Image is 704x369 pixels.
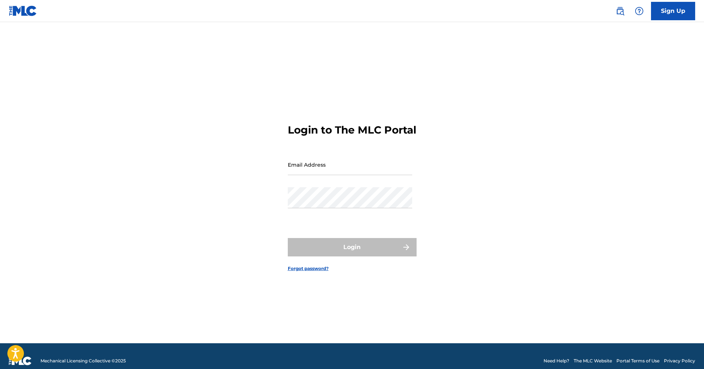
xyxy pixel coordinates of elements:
a: Need Help? [544,358,569,364]
a: Forgot password? [288,265,329,272]
img: help [635,7,644,15]
img: logo [9,356,32,365]
a: Sign Up [651,2,695,20]
h3: Login to The MLC Portal [288,124,416,136]
img: search [616,7,625,15]
a: Public Search [613,4,627,18]
a: The MLC Website [574,358,612,364]
span: Mechanical Licensing Collective © 2025 [40,358,126,364]
iframe: Chat Widget [667,334,704,369]
a: Privacy Policy [664,358,695,364]
div: Help [632,4,647,18]
img: MLC Logo [9,6,37,16]
a: Portal Terms of Use [616,358,659,364]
